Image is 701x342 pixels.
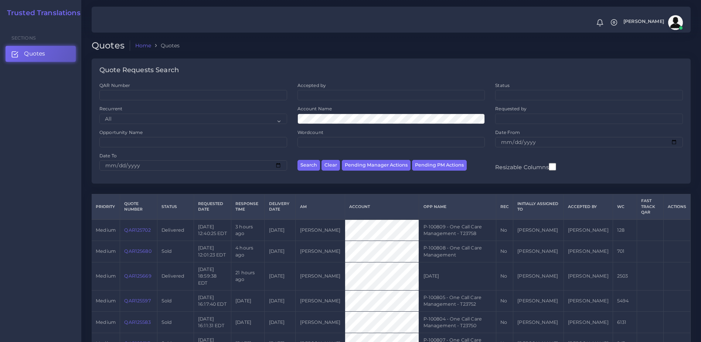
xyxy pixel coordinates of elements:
td: [PERSON_NAME] [296,241,345,262]
td: [PERSON_NAME] [296,262,345,290]
td: [PERSON_NAME] [296,290,345,312]
td: [PERSON_NAME] [513,290,564,312]
th: Quote Number [120,194,157,219]
td: No [496,219,513,241]
td: Delivered [157,262,194,290]
td: Delivered [157,219,194,241]
th: Actions [663,194,690,219]
th: Accepted by [564,194,613,219]
label: Wordcount [297,129,323,135]
td: [PERSON_NAME] [296,312,345,333]
td: Sold [157,312,194,333]
td: [DATE] 12:40:25 EDT [194,219,231,241]
td: [PERSON_NAME] [513,312,564,333]
label: QAR Number [99,82,130,88]
h2: Quotes [92,40,130,51]
h4: Quote Requests Search [99,66,179,74]
span: [PERSON_NAME] [623,19,664,24]
td: [PERSON_NAME] [296,219,345,241]
td: [PERSON_NAME] [513,262,564,290]
td: [DATE] 16:11:31 EDT [194,312,231,333]
th: AM [296,194,345,219]
label: Status [495,82,510,88]
td: [DATE] [231,290,265,312]
td: P-100808 - One Call Care Management [419,241,496,262]
td: 5494 [613,290,637,312]
td: No [496,290,513,312]
td: [PERSON_NAME] [513,241,564,262]
label: Accepted by [297,82,326,88]
td: [PERSON_NAME] [564,312,613,333]
td: Sold [157,241,194,262]
button: Pending Manager Actions [342,160,411,171]
td: P-100805 - One Call Care Management - T23752 [419,290,496,312]
span: Sections [11,35,36,41]
td: P-100804 - One Call Care Management - T23750 [419,312,496,333]
td: [PERSON_NAME] [564,241,613,262]
label: Account Name [297,105,332,112]
td: [DATE] [265,219,296,241]
span: medium [96,298,116,304]
a: [PERSON_NAME]avatar [620,15,685,30]
button: Pending PM Actions [412,160,467,171]
td: [DATE] [419,262,496,290]
td: No [496,312,513,333]
a: QAR125669 [124,273,151,279]
th: REC [496,194,513,219]
a: QAR125597 [124,298,150,304]
span: Quotes [24,50,45,58]
label: Date To [99,152,117,159]
td: P-100809 - One Call Care Management - T23758 [419,219,496,241]
td: [DATE] 12:01:23 EDT [194,241,231,262]
label: Date From [495,129,520,135]
th: Response Time [231,194,265,219]
td: 128 [613,219,637,241]
a: Home [135,42,152,49]
img: avatar [668,15,683,30]
button: Search [297,160,320,171]
li: Quotes [151,42,180,49]
a: Trusted Translations [2,9,81,17]
td: No [496,262,513,290]
td: 6131 [613,312,637,333]
td: 4 hours ago [231,241,265,262]
span: medium [96,319,116,325]
label: Resizable Columns [495,162,556,171]
td: [DATE] 16:17:40 EDT [194,290,231,312]
th: Delivery Date [265,194,296,219]
button: Clear [321,160,340,171]
td: [DATE] [265,290,296,312]
th: WC [613,194,637,219]
td: [DATE] [265,262,296,290]
td: [DATE] [265,312,296,333]
td: [PERSON_NAME] [564,290,613,312]
span: medium [96,227,116,233]
td: [DATE] 18:59:38 EDT [194,262,231,290]
td: No [496,241,513,262]
a: QAR125680 [124,248,151,254]
a: Quotes [6,46,76,61]
span: medium [96,248,116,254]
label: Recurrent [99,105,122,112]
th: Priority [92,194,120,219]
td: [DATE] [231,312,265,333]
th: Requested Date [194,194,231,219]
label: Requested by [495,105,527,112]
td: [DATE] [265,241,296,262]
td: 2503 [613,262,637,290]
th: Initially Assigned to [513,194,564,219]
input: Resizable Columns [549,162,556,171]
td: [PERSON_NAME] [564,262,613,290]
a: QAR125702 [124,227,150,233]
label: Opportunity Name [99,129,143,135]
td: 701 [613,241,637,262]
td: [PERSON_NAME] [564,219,613,241]
td: Sold [157,290,194,312]
th: Opp Name [419,194,496,219]
td: 3 hours ago [231,219,265,241]
th: Status [157,194,194,219]
span: medium [96,273,116,279]
th: Fast Track QAR [637,194,663,219]
td: [PERSON_NAME] [513,219,564,241]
